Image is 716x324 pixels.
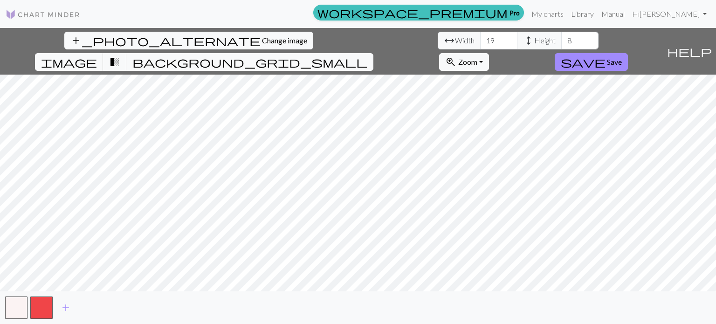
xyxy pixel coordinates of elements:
[523,34,534,47] span: height
[444,34,455,47] span: arrow_range
[439,53,489,71] button: Zoom
[561,55,606,69] span: save
[663,28,716,75] button: Help
[458,57,477,66] span: Zoom
[132,55,367,69] span: background_grid_small
[6,9,80,20] img: Logo
[528,5,567,23] a: My charts
[313,5,524,21] a: Pro
[455,35,475,46] span: Width
[54,299,77,317] button: Add color
[567,5,598,23] a: Library
[607,57,622,66] span: Save
[60,301,71,314] span: add
[109,55,120,69] span: transition_fade
[317,6,508,19] span: workspace_premium
[70,34,261,47] span: add_photo_alternate
[41,55,97,69] span: image
[667,45,712,58] span: help
[598,5,628,23] a: Manual
[64,32,313,49] button: Change image
[445,55,456,69] span: zoom_in
[628,5,710,23] a: Hi[PERSON_NAME]
[534,35,556,46] span: Height
[262,36,307,45] span: Change image
[555,53,628,71] button: Save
